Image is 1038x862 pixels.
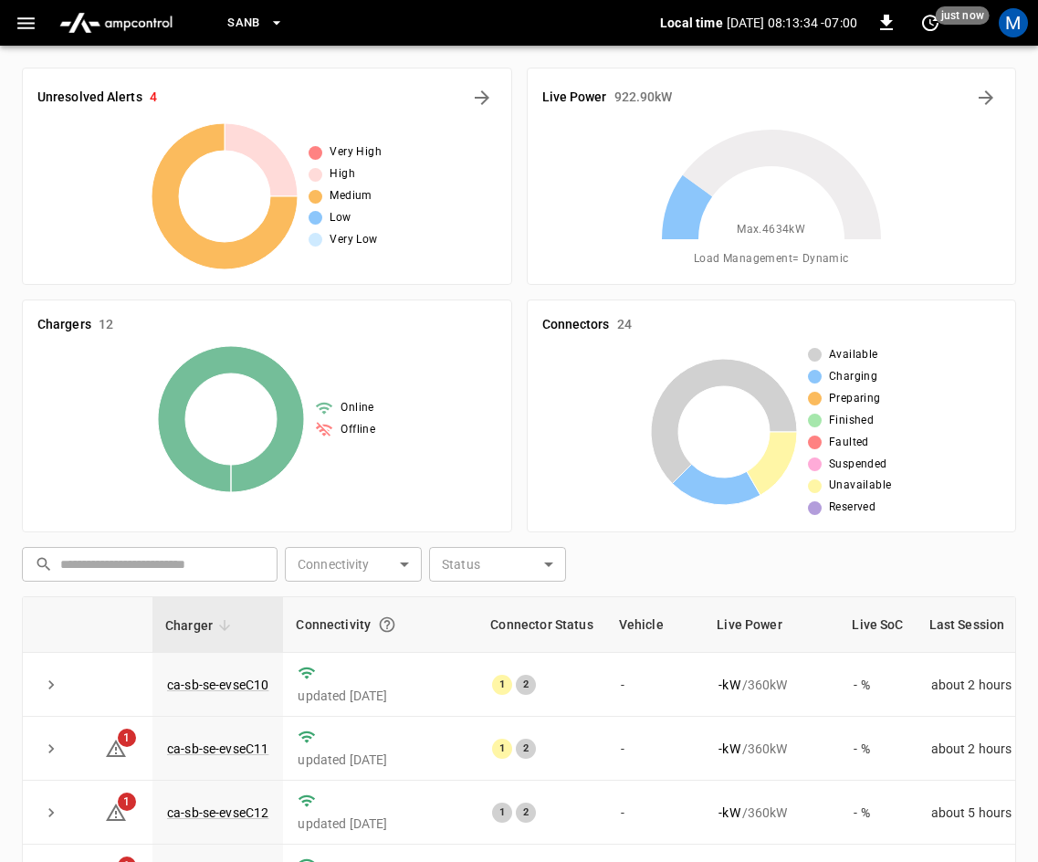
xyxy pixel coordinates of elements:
[839,717,916,781] td: - %
[829,368,877,386] span: Charging
[150,88,157,108] h6: 4
[829,390,881,408] span: Preparing
[296,608,465,641] div: Connectivity
[606,597,705,653] th: Vehicle
[492,675,512,695] div: 1
[516,675,536,695] div: 2
[516,803,536,823] div: 2
[660,14,723,32] p: Local time
[330,143,382,162] span: Very High
[227,13,260,34] span: SanB
[516,739,536,759] div: 2
[37,315,91,335] h6: Chargers
[330,209,351,227] span: Low
[737,221,805,239] span: Max. 4634 kW
[718,740,824,758] div: / 360 kW
[167,805,268,820] a: ca-sb-se-evseC12
[167,741,268,756] a: ca-sb-se-evseC11
[330,165,355,184] span: High
[165,615,236,636] span: Charger
[829,412,874,430] span: Finished
[999,8,1028,37] div: profile-icon
[542,315,610,335] h6: Connectors
[492,803,512,823] div: 1
[477,597,605,653] th: Connector Status
[971,83,1001,112] button: Energy Overview
[617,315,632,335] h6: 24
[167,678,268,692] a: ca-sb-se-evseC10
[330,231,377,249] span: Very Low
[118,793,136,811] span: 1
[341,421,375,439] span: Offline
[99,315,113,335] h6: 12
[606,717,705,781] td: -
[839,653,916,717] td: - %
[829,434,869,452] span: Faulted
[341,399,373,417] span: Online
[936,6,990,25] span: just now
[829,346,878,364] span: Available
[606,653,705,717] td: -
[220,5,291,41] button: SanB
[37,799,65,826] button: expand row
[118,729,136,747] span: 1
[718,740,739,758] p: - kW
[829,456,887,474] span: Suspended
[704,597,839,653] th: Live Power
[330,187,372,205] span: Medium
[298,815,463,833] p: updated [DATE]
[694,250,849,268] span: Load Management = Dynamic
[298,751,463,769] p: updated [DATE]
[542,88,607,108] h6: Live Power
[718,676,739,694] p: - kW
[467,83,497,112] button: All Alerts
[371,608,404,641] button: Connection between the charger and our software.
[105,740,127,754] a: 1
[606,781,705,845] td: -
[718,804,824,822] div: / 360 kW
[298,687,463,705] p: updated [DATE]
[718,676,824,694] div: / 360 kW
[52,5,180,40] img: ampcontrol.io logo
[829,499,875,517] span: Reserved
[492,739,512,759] div: 1
[37,735,65,762] button: expand row
[839,781,916,845] td: - %
[727,14,857,32] p: [DATE] 08:13:34 -07:00
[37,671,65,699] button: expand row
[916,8,945,37] button: set refresh interval
[37,88,142,108] h6: Unresolved Alerts
[718,804,739,822] p: - kW
[839,597,916,653] th: Live SoC
[105,804,127,819] a: 1
[614,88,673,108] h6: 922.90 kW
[829,477,891,495] span: Unavailable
